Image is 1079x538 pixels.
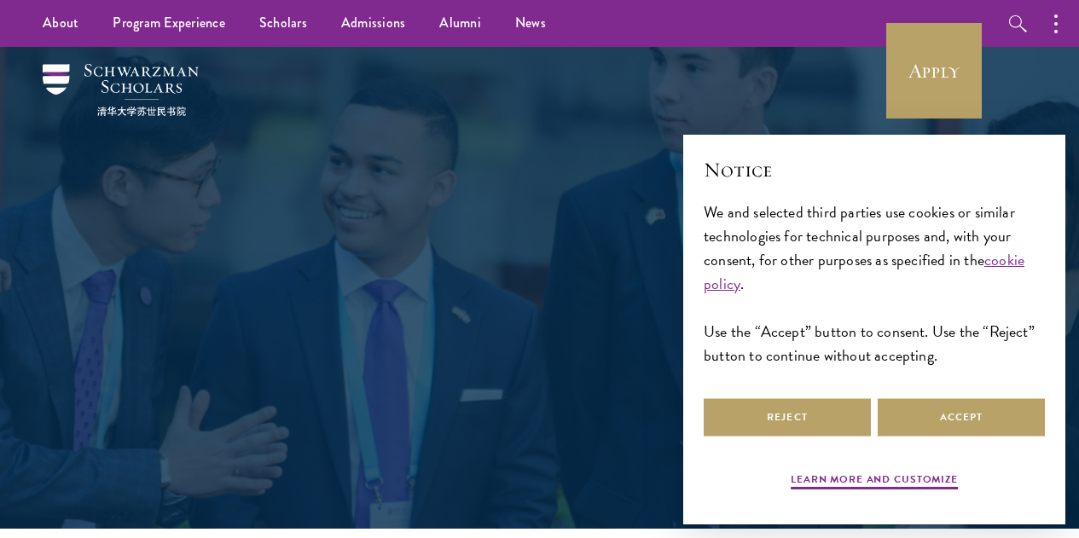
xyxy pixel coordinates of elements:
[886,23,982,119] a: Apply
[704,248,1024,295] a: cookie policy
[43,64,199,116] img: Schwarzman Scholars
[704,155,1045,184] h2: Notice
[791,471,958,492] button: Learn more and customize
[704,200,1045,368] div: We and selected third parties use cookies or similar technologies for technical purposes and, wit...
[878,398,1045,437] button: Accept
[704,398,871,437] button: Reject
